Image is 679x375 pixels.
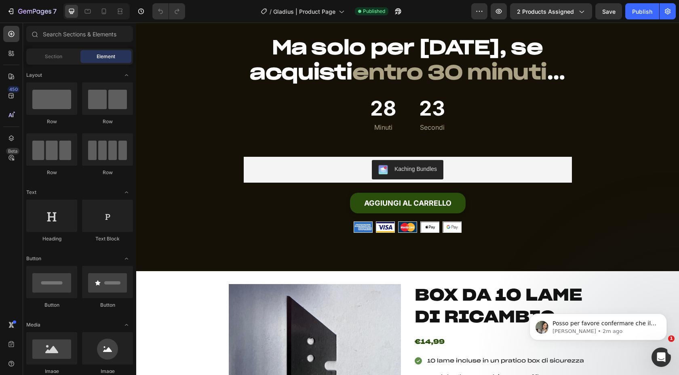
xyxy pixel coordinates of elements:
iframe: Intercom notifications message [517,297,679,353]
div: Row [26,169,77,176]
img: KachingBundles.png [242,142,252,152]
button: Kaching Bundles [236,137,307,157]
div: Row [26,118,77,125]
div: Undo/Redo [152,3,185,19]
img: gempages_432750572815254551-50576910-49f7-4ca6-9684-eab855df947e.png [307,199,325,210]
span: Text [26,189,36,196]
div: 450 [8,86,19,93]
div: AGGIUNGI AL CARRELLO [228,176,315,185]
div: €14,99 [278,313,450,326]
span: Layout [26,72,42,79]
span: Media [26,321,40,329]
span: Button [26,255,41,262]
div: Text Block [82,235,133,242]
span: Toggle open [120,252,133,265]
div: Image [26,368,77,375]
div: Beta [6,148,19,154]
img: gempages_432750572815254551-a739e588-df2a-4412-b6b9-9fd0010151fa.png [218,199,236,210]
div: Row [82,169,133,176]
div: Button [82,301,133,309]
p: 7 [53,6,57,16]
input: Search Sections & Elements [26,26,133,42]
span: Toggle open [120,69,133,82]
p: Minuti [234,99,260,111]
p: 10 lame incluse in un pratico box di sicurezza [291,334,449,343]
img: gempages_432750572815254551-c4b8628c-4f06-40e9-915f-d730337df1e5.png [240,199,258,210]
span: Element [97,53,115,60]
div: Image [82,368,133,375]
span: Save [602,8,616,15]
iframe: Intercom live chat [652,348,671,367]
span: Gladius | Product Page [273,7,335,16]
button: 7 [3,3,60,19]
button: Publish [625,3,659,19]
div: Kaching Bundles [258,142,301,151]
div: Publish [632,7,652,16]
img: gempages_432750572815254551-79972f48-667f-42d0-a858-9c748da57068.png [262,199,280,210]
span: 1 [668,335,675,342]
span: entro 30 minuti [216,41,411,61]
div: Button [26,301,77,309]
div: 28 [234,73,260,99]
span: 2 products assigned [517,7,574,16]
div: Heading [26,235,77,242]
span: Toggle open [120,186,133,199]
span: Published [363,8,385,15]
p: Acciaio di alta qualità per un’affilatura duratura [291,350,449,369]
span: Toggle open [120,318,133,331]
span: / [270,7,272,16]
iframe: Design area [136,23,679,375]
img: gempages_432750572815254551-1aaba532-a221-4682-955d-9ddfeeef0a57.png [285,199,303,210]
p: Secondi [283,99,309,111]
div: 23 [283,73,309,99]
button: Save [595,3,622,19]
div: Row [82,118,133,125]
h2: BOX DA 10 LAME DI RICAMBIO [278,261,450,306]
span: Section [45,53,62,60]
button: 2 products assigned [510,3,592,19]
button: AGGIUNGI AL CARRELLO [214,170,329,191]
